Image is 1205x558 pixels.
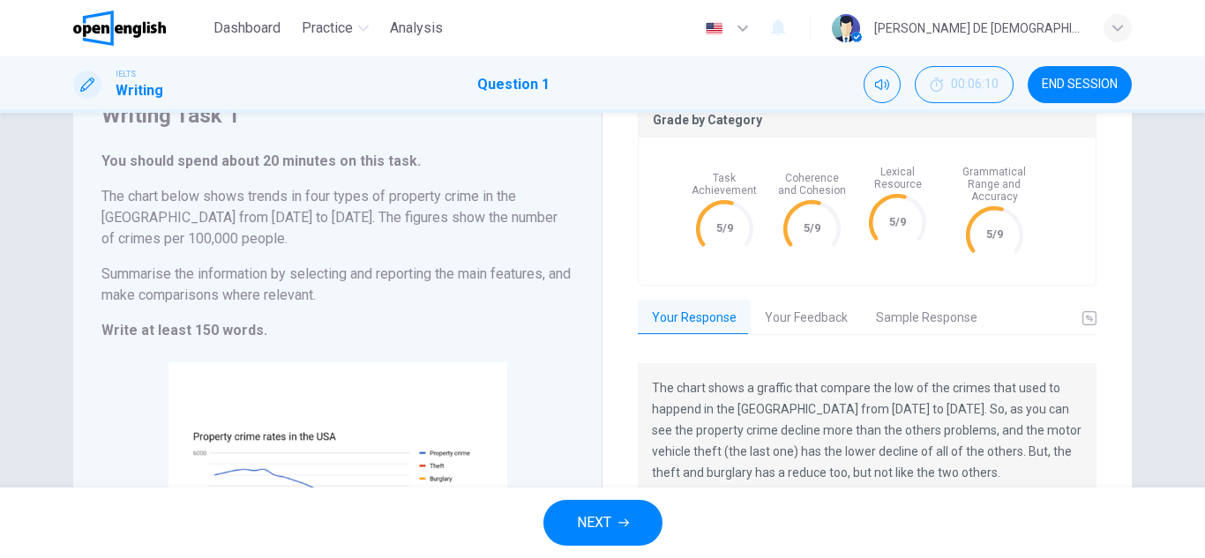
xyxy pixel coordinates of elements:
img: Profile picture [832,14,860,42]
text: 5/9 [986,227,1003,241]
h1: Writing [116,80,163,101]
h6: You should spend about 20 minutes on this task. [101,151,573,172]
div: Mute [864,66,901,103]
img: OpenEnglish logo [73,11,166,46]
span: 00:06:10 [951,78,999,92]
span: Grammatical Range and Accuracy [947,166,1041,203]
p: Grade by Category [653,113,1082,127]
h6: Summarise the information by selecting and reporting the main features, and make comparisons wher... [101,264,573,306]
button: NEXT [543,500,662,546]
div: Hide [915,66,1014,103]
h4: Writing Task 1 [101,101,573,130]
button: Your Response [638,300,751,337]
button: Analysis [383,12,450,44]
img: en [703,22,725,35]
button: Dashboard [206,12,288,44]
span: Analysis [390,18,443,39]
span: IELTS [116,68,136,80]
button: Practice [295,12,376,44]
p: The chart shows a graffic that compare the low of the crimes that used to happend in the [GEOGRAP... [652,377,1082,483]
span: Coherence and Cohesion [776,172,848,197]
button: Sample Response [862,300,992,337]
text: 5/9 [889,215,906,228]
h1: Question 1 [477,74,550,95]
button: Your Feedback [751,300,862,337]
strong: Write at least 150 words. [101,322,267,339]
h6: The chart below shows trends in four types of property crime in the [GEOGRAPHIC_DATA] from [DATE]... [101,186,573,249]
span: Lexical Resource [869,166,926,190]
button: 00:06:10 [915,66,1014,103]
span: Task Achievement [692,172,757,197]
div: basic tabs example [638,300,1096,337]
div: [PERSON_NAME] DE [DEMOGRAPHIC_DATA][PERSON_NAME] [874,18,1082,39]
span: NEXT [577,510,611,535]
text: 5/9 [804,221,820,234]
button: END SESSION [1028,66,1132,103]
text: 5/9 [716,221,733,234]
span: Dashboard [213,18,281,39]
span: END SESSION [1042,78,1118,92]
a: OpenEnglish logo [73,11,206,46]
span: Practice [302,18,353,39]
